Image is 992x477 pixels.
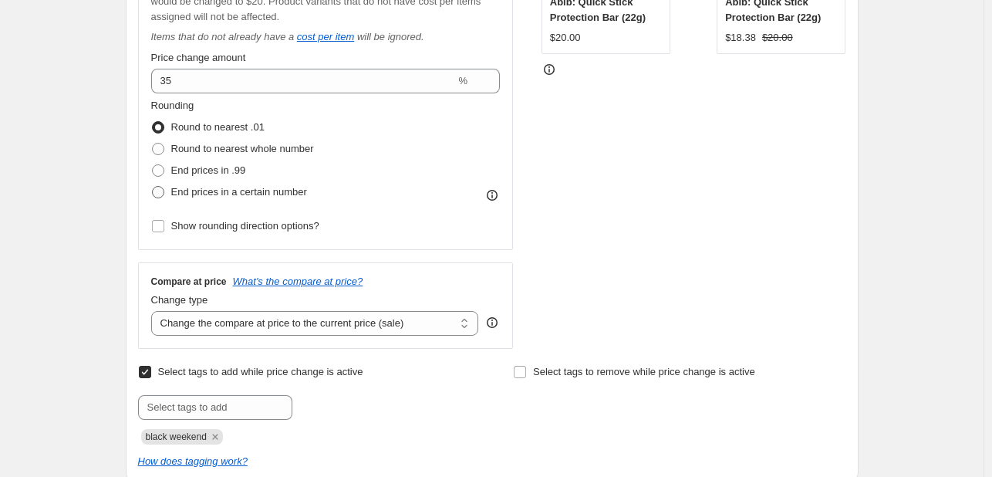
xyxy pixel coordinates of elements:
[158,366,363,377] span: Select tags to add while price change is active
[171,164,246,176] span: End prices in .99
[725,30,756,46] div: $18.38
[138,455,248,467] a: How does tagging work?
[171,143,314,154] span: Round to nearest whole number
[357,31,424,42] i: will be ignored.
[138,395,292,420] input: Select tags to add
[151,69,456,93] input: 50
[151,52,246,63] span: Price change amount
[484,315,500,330] div: help
[297,31,354,42] a: cost per item
[146,431,207,442] span: black weekend
[151,31,295,42] i: Items that do not already have a
[171,186,307,198] span: End prices in a certain number
[550,30,581,46] div: $20.00
[533,366,755,377] span: Select tags to remove while price change is active
[208,430,222,444] button: Remove black weekend
[171,121,265,133] span: Round to nearest .01
[151,276,227,288] h3: Compare at price
[762,30,793,46] strike: $20.00
[151,294,208,306] span: Change type
[171,220,319,232] span: Show rounding direction options?
[458,75,467,86] span: %
[151,100,194,111] span: Rounding
[233,276,363,287] button: What's the compare at price?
